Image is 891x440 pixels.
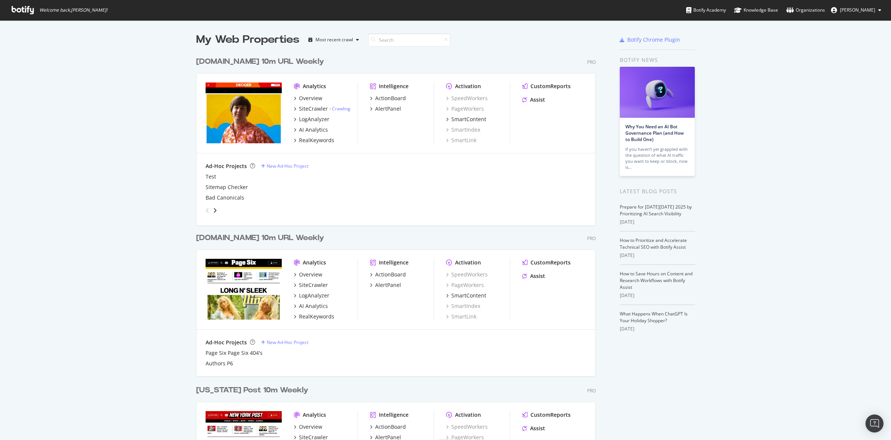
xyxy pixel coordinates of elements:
[299,105,328,113] div: SiteCrawler
[299,137,334,144] div: RealKeywords
[522,425,545,432] a: Assist
[294,137,334,144] a: RealKeywords
[206,162,247,170] div: Ad-Hoc Projects
[530,83,571,90] div: CustomReports
[196,385,308,396] div: [US_STATE] Post 10m Weekly
[455,83,481,90] div: Activation
[206,194,244,201] a: Bad Canonicals
[206,259,282,320] img: www.Pagesix.com
[370,105,401,113] a: AlertPanel
[522,96,545,104] a: Assist
[261,163,308,169] a: New Ad-Hoc Project
[212,207,218,214] div: angle-right
[299,95,322,102] div: Overview
[332,105,350,112] a: Crawling
[203,204,212,216] div: angle-left
[299,271,322,278] div: Overview
[261,339,308,345] a: New Ad-Hoc Project
[267,163,308,169] div: New Ad-Hoc Project
[294,292,329,299] a: LogAnalyzer
[294,126,328,134] a: AI Analytics
[370,95,406,102] a: ActionBoard
[522,259,571,266] a: CustomReports
[299,423,322,431] div: Overview
[446,116,486,123] a: SmartContent
[734,6,778,14] div: Knowledge Base
[206,360,233,367] a: Authors P6
[451,292,486,299] div: SmartContent
[451,116,486,123] div: SmartContent
[446,423,488,431] a: SpeedWorkers
[303,83,326,90] div: Analytics
[196,233,324,243] div: [DOMAIN_NAME] 10m URL Weekly
[294,271,322,278] a: Overview
[522,83,571,90] a: CustomReports
[446,302,480,310] a: SmartIndex
[825,4,887,16] button: [PERSON_NAME]
[294,313,334,320] a: RealKeywords
[522,272,545,280] a: Assist
[299,126,328,134] div: AI Analytics
[299,302,328,310] div: AI Analytics
[196,56,324,67] div: [DOMAIN_NAME] 10m URL Weekly
[530,272,545,280] div: Assist
[455,259,481,266] div: Activation
[379,83,409,90] div: Intelligence
[522,411,571,419] a: CustomReports
[446,126,480,134] div: SmartIndex
[620,219,695,225] div: [DATE]
[299,116,329,123] div: LogAnalyzer
[299,292,329,299] div: LogAnalyzer
[379,259,409,266] div: Intelligence
[196,32,299,47] div: My Web Properties
[299,281,328,289] div: SiteCrawler
[627,36,680,44] div: Botify Chrome Plugin
[316,38,353,42] div: Most recent crawl
[294,105,350,113] a: SiteCrawler- Crawling
[196,233,327,243] a: [DOMAIN_NAME] 10m URL Weekly
[530,411,571,419] div: CustomReports
[294,423,322,431] a: Overview
[379,411,409,419] div: Intelligence
[840,7,875,13] span: Brendan O'Connell
[299,313,334,320] div: RealKeywords
[206,349,263,357] div: Page Six Page Six 404's
[446,137,476,144] a: SmartLink
[206,173,216,180] a: Test
[370,423,406,431] a: ActionBoard
[620,204,692,217] a: Prepare for [DATE][DATE] 2025 by Prioritizing AI Search Visibility
[294,95,322,102] a: Overview
[446,271,488,278] a: SpeedWorkers
[620,326,695,332] div: [DATE]
[786,6,825,14] div: Organizations
[587,387,596,394] div: Pro
[368,33,451,47] input: Search
[455,411,481,419] div: Activation
[530,259,571,266] div: CustomReports
[370,271,406,278] a: ActionBoard
[530,425,545,432] div: Assist
[294,281,328,289] a: SiteCrawler
[375,95,406,102] div: ActionBoard
[375,105,401,113] div: AlertPanel
[303,411,326,419] div: Analytics
[196,385,311,396] a: [US_STATE] Post 10m Weekly
[620,292,695,299] div: [DATE]
[446,281,484,289] a: PageWorkers
[587,59,596,65] div: Pro
[446,105,484,113] a: PageWorkers
[620,56,695,64] div: Botify news
[294,116,329,123] a: LogAnalyzer
[446,95,488,102] a: SpeedWorkers
[686,6,726,14] div: Botify Academy
[206,183,248,191] a: Sitemap Checker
